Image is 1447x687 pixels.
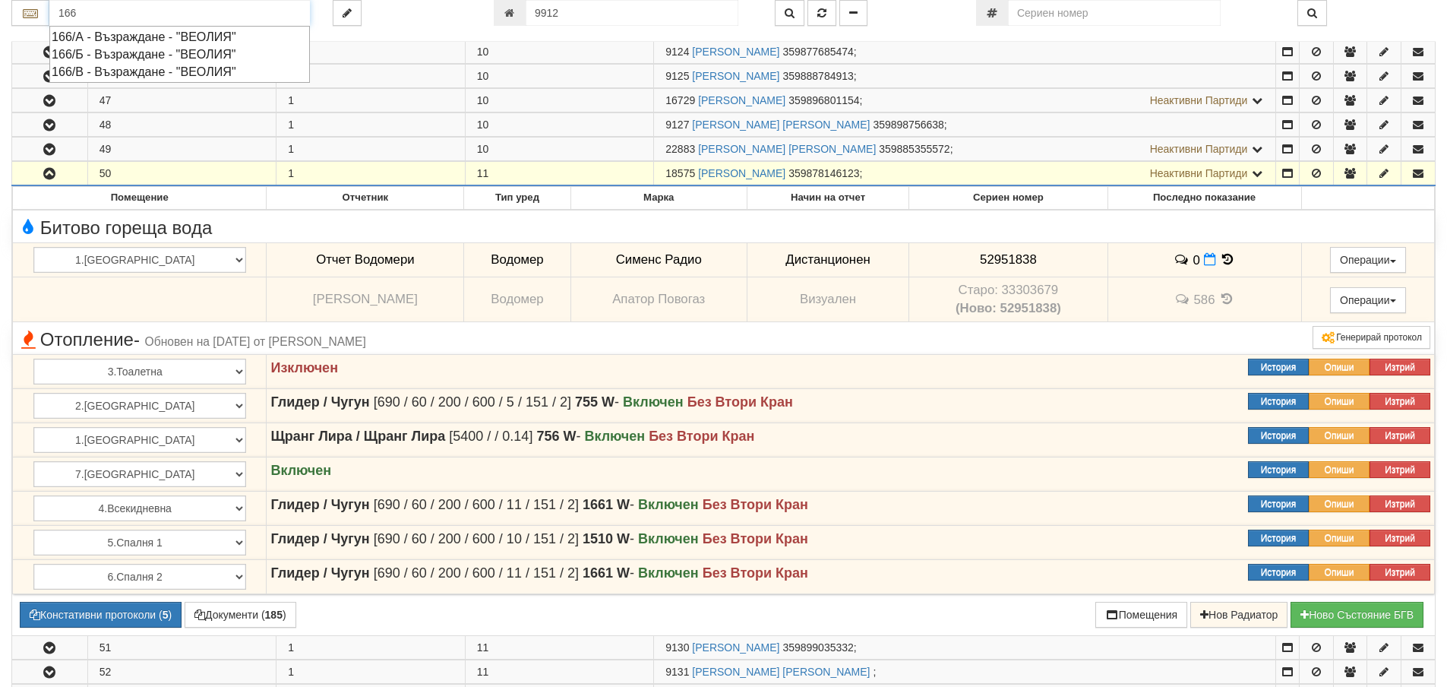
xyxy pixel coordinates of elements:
button: Изтрий [1370,393,1430,410]
td: ; [654,40,1276,64]
strong: Без Втори Кран [703,497,808,512]
a: [PERSON_NAME] [692,70,779,82]
strong: 1661 W [583,497,630,512]
td: 1 [276,660,466,683]
a: [PERSON_NAME] [698,94,785,106]
td: Водомер [464,242,570,277]
span: - [134,329,140,350]
button: Изтрий [1370,564,1430,581]
span: - [536,429,580,444]
strong: Включен [638,565,699,581]
td: 1 [276,635,466,659]
td: 52 [87,660,276,683]
td: 1 [276,89,466,112]
span: [690 / 60 / 200 / 600 / 11 / 151 / 2] [374,497,579,512]
button: История [1248,427,1309,444]
td: Устройство със сериен номер 33303679 беше подменено от устройство със сериен номер 52951838 [909,277,1107,322]
button: Новo Състояние БГВ [1291,602,1423,628]
button: Опиши [1309,564,1370,581]
span: 586 [1194,293,1215,307]
strong: Без Втори Кран [687,394,793,410]
span: 359888784913 [782,70,853,82]
span: Партида № [665,641,689,654]
span: - [583,531,634,546]
button: Опиши [1309,393,1370,410]
td: 48 [87,113,276,137]
span: 11 [477,666,489,678]
strong: Без Втори Кран [703,531,808,546]
span: 359885355572 [879,143,949,155]
td: ; [654,89,1276,112]
span: [PERSON_NAME] [313,292,418,306]
span: История на показанията [1218,292,1235,306]
a: [PERSON_NAME] [PERSON_NAME] [692,119,870,131]
td: 1 [276,65,466,88]
button: Опиши [1309,530,1370,546]
td: 1 [276,40,466,64]
span: Партида № [665,119,689,131]
strong: Включен [623,394,684,410]
span: - [583,565,634,581]
button: Генерирай протокол [1313,326,1430,349]
div: 166/А - Възраждане - "ВЕОЛИЯ" [52,28,308,46]
button: Опиши [1309,461,1370,478]
span: 10 [477,70,489,82]
span: 0 [1193,252,1200,267]
div: 166/Б - Възраждане - "ВЕОЛИЯ" [52,46,308,63]
button: Опиши [1309,427,1370,444]
span: Неактивни Партиди [1150,167,1248,179]
span: 359877685474 [782,46,853,58]
button: История [1248,495,1309,512]
span: 10 [477,143,489,155]
span: 11 [477,167,489,179]
b: 5 [163,609,169,621]
td: ; [654,65,1276,88]
th: Последно показание [1107,187,1301,210]
a: [PERSON_NAME] [698,167,785,179]
td: 47 [87,89,276,112]
span: [5400 / / 0.14] [449,429,532,444]
strong: Включен [584,429,645,444]
td: 1 [276,138,466,161]
strong: Без Втори Кран [649,429,754,444]
button: Опиши [1309,359,1370,375]
strong: 1661 W [583,565,630,581]
span: Отопление [17,330,366,350]
span: История на показанията [1219,252,1236,267]
button: История [1248,393,1309,410]
button: История [1248,564,1309,581]
td: Дистанционен [747,242,908,277]
button: Нов Радиатор [1190,602,1287,628]
th: Сериен номер [909,187,1107,210]
span: Отчет Водомери [316,252,414,267]
strong: Включен [270,463,331,478]
button: Изтрий [1370,359,1430,375]
strong: Без Втори Кран [703,565,808,581]
button: Опиши [1309,495,1370,512]
span: 10 [477,119,489,131]
button: Констативни протоколи (5) [20,602,182,628]
th: Помещение [13,187,267,210]
strong: Глидер / Чугун [270,531,369,546]
strong: 755 W [575,394,615,410]
strong: 1510 W [583,531,630,546]
button: Изтрий [1370,530,1430,546]
strong: Глидер / Чугун [270,565,369,581]
strong: Глидер / Чугун [270,394,369,410]
span: История на забележките [1173,252,1193,267]
span: 359878146123 [788,167,859,179]
span: 10 [477,94,489,106]
td: Сименс Радио [570,242,747,277]
span: Неактивни Партиди [1150,94,1248,106]
td: 51 [87,635,276,659]
div: 166/В - Възраждане - "ВЕОЛИЯ" [52,63,308,81]
span: Партида № [665,666,689,678]
span: Неактивни Партиди [1150,143,1248,155]
td: ; [654,113,1276,137]
th: Марка [570,187,747,210]
i: Нов Отчет към 30/07/2025 [1204,253,1216,266]
button: Помещения [1095,602,1188,628]
button: Изтрий [1370,427,1430,444]
a: [PERSON_NAME] [692,641,779,654]
button: Документи (185) [185,602,296,628]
